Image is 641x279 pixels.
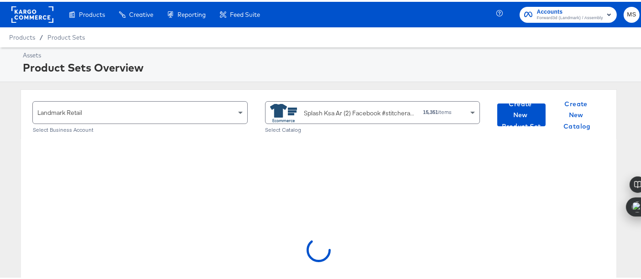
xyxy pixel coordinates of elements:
div: Select Catalog [265,125,480,131]
button: MS [624,5,640,21]
span: Accounts [537,5,603,15]
div: Splash Ksa Ar (2) Facebook #stitcherads #product-catalog #keep [304,107,416,116]
span: MS [627,8,636,18]
div: items [422,107,452,114]
button: Create New Product Set [497,102,546,124]
a: Product Sets [47,32,85,39]
div: Assets [23,49,637,58]
span: Landmark Retail [37,107,82,115]
span: Reporting [177,9,206,16]
span: Feed Suite [230,9,260,16]
span: Forward3d (Landmark) / Assembly [537,13,603,20]
span: / [35,32,47,39]
span: Create New Product Set [501,97,542,130]
button: Create New Catalog [553,102,601,124]
div: Select Business Account [32,125,248,131]
div: Product Sets Overview [23,58,637,73]
span: Creative [129,9,153,16]
button: AccountsForward3d (Landmark) / Assembly [520,5,617,21]
span: Products [9,32,35,39]
strong: 15,351 [423,107,438,114]
span: Create New Catalog [557,97,598,130]
span: Products [79,9,105,16]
